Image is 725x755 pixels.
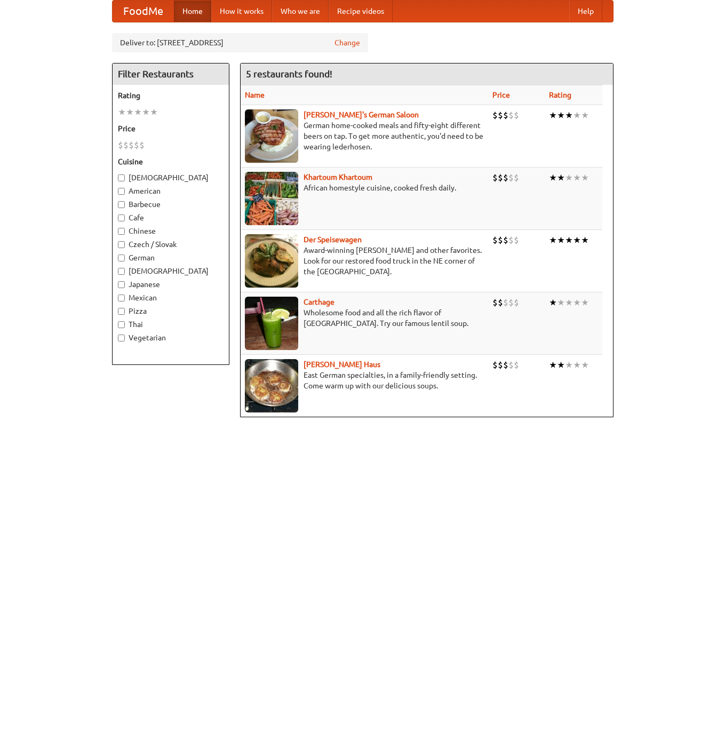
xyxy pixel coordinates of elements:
[118,295,125,301] input: Mexican
[498,359,503,371] li: $
[245,91,265,99] a: Name
[118,123,224,134] h5: Price
[573,359,581,371] li: ★
[118,226,224,236] label: Chinese
[565,172,573,184] li: ★
[134,106,142,118] li: ★
[581,109,589,121] li: ★
[245,245,484,277] p: Award-winning [PERSON_NAME] and other favorites. Look for our restored food truck in the NE corne...
[549,297,557,308] li: ★
[245,182,484,193] p: African homestyle cuisine, cooked fresh daily.
[118,266,224,276] label: [DEMOGRAPHIC_DATA]
[581,297,589,308] li: ★
[514,297,519,308] li: $
[118,156,224,167] h5: Cuisine
[245,109,298,163] img: esthers.jpg
[118,268,125,275] input: [DEMOGRAPHIC_DATA]
[329,1,393,22] a: Recipe videos
[503,109,508,121] li: $
[113,63,229,85] h4: Filter Restaurants
[498,109,503,121] li: $
[498,172,503,184] li: $
[549,109,557,121] li: ★
[245,120,484,152] p: German home-cooked meals and fifty-eight different beers on tap. To get more authentic, you'd nee...
[118,321,125,328] input: Thai
[503,234,508,246] li: $
[508,109,514,121] li: $
[118,201,125,208] input: Barbecue
[492,234,498,246] li: $
[118,241,125,248] input: Czech / Slovak
[304,173,372,181] a: Khartoum Khartoum
[304,110,419,119] a: [PERSON_NAME]'s German Saloon
[245,370,484,391] p: East German specialties, in a family-friendly setting. Come warm up with our delicious soups.
[118,214,125,221] input: Cafe
[514,359,519,371] li: $
[134,139,139,151] li: $
[118,186,224,196] label: American
[514,234,519,246] li: $
[581,234,589,246] li: ★
[492,172,498,184] li: $
[549,172,557,184] li: ★
[557,172,565,184] li: ★
[112,33,368,52] div: Deliver to: [STREET_ADDRESS]
[126,106,134,118] li: ★
[334,37,360,48] a: Change
[514,109,519,121] li: $
[573,297,581,308] li: ★
[118,139,123,151] li: $
[492,109,498,121] li: $
[245,307,484,329] p: Wholesome food and all the rich flavor of [GEOGRAPHIC_DATA]. Try our famous lentil soup.
[304,235,362,244] b: Der Speisewagen
[492,359,498,371] li: $
[142,106,150,118] li: ★
[565,297,573,308] li: ★
[118,90,224,101] h5: Rating
[129,139,134,151] li: $
[492,91,510,99] a: Price
[118,174,125,181] input: [DEMOGRAPHIC_DATA]
[514,172,519,184] li: $
[245,172,298,225] img: khartoum.jpg
[118,332,224,343] label: Vegetarian
[245,297,298,350] img: carthage.jpg
[573,172,581,184] li: ★
[118,335,125,341] input: Vegetarian
[304,360,380,369] a: [PERSON_NAME] Haus
[118,228,125,235] input: Chinese
[123,139,129,151] li: $
[118,172,224,183] label: [DEMOGRAPHIC_DATA]
[549,359,557,371] li: ★
[118,212,224,223] label: Cafe
[245,359,298,412] img: kohlhaus.jpg
[174,1,211,22] a: Home
[118,279,224,290] label: Japanese
[508,172,514,184] li: $
[508,297,514,308] li: $
[549,91,571,99] a: Rating
[211,1,272,22] a: How it works
[113,1,174,22] a: FoodMe
[557,234,565,246] li: ★
[549,234,557,246] li: ★
[557,109,565,121] li: ★
[557,359,565,371] li: ★
[508,234,514,246] li: $
[118,252,224,263] label: German
[503,297,508,308] li: $
[272,1,329,22] a: Who we are
[573,234,581,246] li: ★
[565,234,573,246] li: ★
[503,172,508,184] li: $
[246,69,332,79] ng-pluralize: 5 restaurants found!
[304,298,334,306] a: Carthage
[118,306,224,316] label: Pizza
[573,109,581,121] li: ★
[557,297,565,308] li: ★
[565,359,573,371] li: ★
[150,106,158,118] li: ★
